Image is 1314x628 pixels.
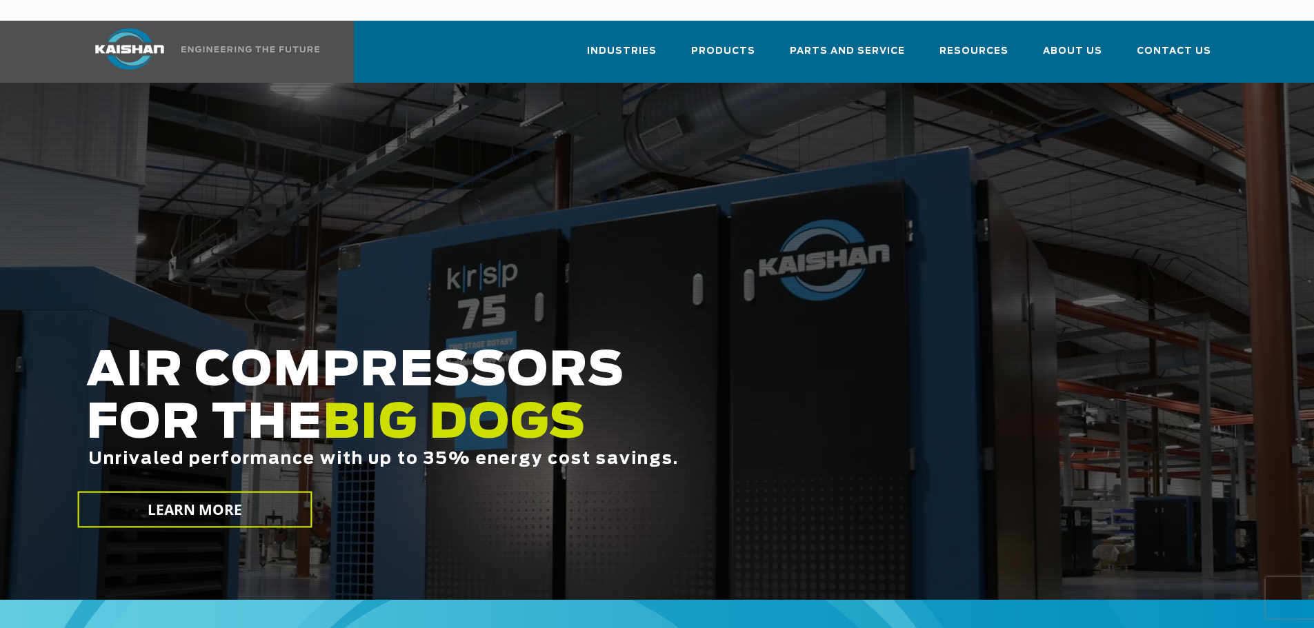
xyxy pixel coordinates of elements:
a: Parts and Service [790,33,905,80]
span: LEARN MORE [147,500,242,520]
span: Resources [939,43,1008,59]
span: Contact Us [1137,43,1211,59]
h2: AIR COMPRESSORS FOR THE [86,345,1035,511]
img: kaishan logo [78,28,181,70]
a: Kaishan USA [78,21,322,83]
span: About Us [1043,43,1102,59]
a: Industries [587,33,657,80]
span: Products [691,43,755,59]
a: LEARN MORE [77,492,312,528]
span: BIG DOGS [323,401,586,447]
span: Unrivaled performance with up to 35% energy cost savings. [88,451,679,467]
a: Contact Us [1137,33,1211,80]
img: Engineering the future [181,46,319,52]
a: About Us [1043,33,1102,80]
span: Industries [587,43,657,59]
a: Resources [939,33,1008,80]
a: Products [691,33,755,80]
span: Parts and Service [790,43,905,59]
